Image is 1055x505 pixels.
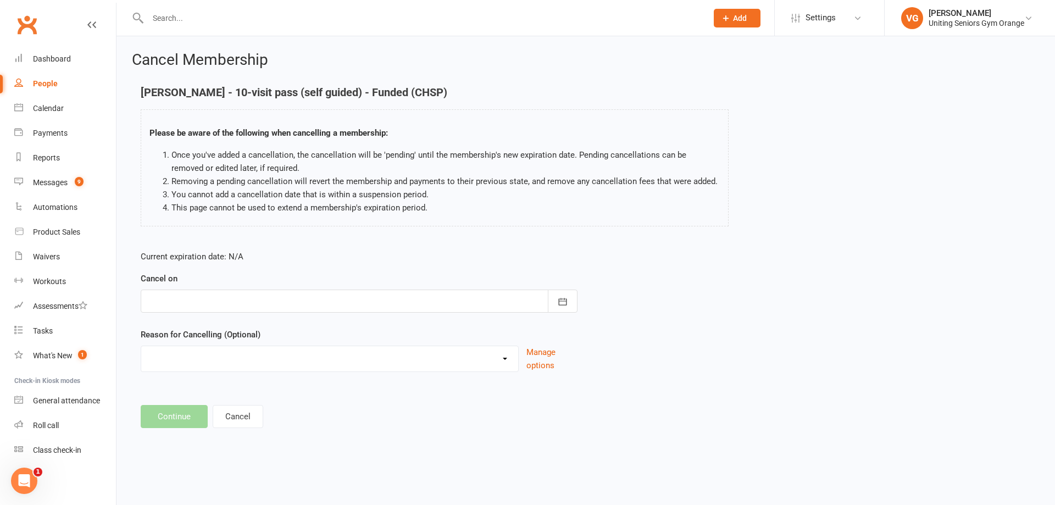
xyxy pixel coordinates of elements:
li: You cannot add a cancellation date that is within a suspension period. [171,188,720,201]
h2: Cancel Membership [132,52,1040,69]
a: Roll call [14,413,116,438]
span: Add [733,14,747,23]
a: Automations [14,195,116,220]
span: 1 [34,468,42,476]
a: Assessments [14,294,116,319]
div: Reports [33,153,60,162]
div: What's New [33,351,73,360]
div: Messages [33,178,68,187]
div: Dashboard [33,54,71,63]
a: Clubworx [13,11,41,38]
a: Payments [14,121,116,146]
div: [PERSON_NAME] [929,8,1024,18]
h4: [PERSON_NAME] - 10-visit pass (self guided) - Funded (CHSP) [141,86,729,98]
a: Reports [14,146,116,170]
a: People [14,71,116,96]
label: Cancel on [141,272,177,285]
button: Add [714,9,760,27]
div: Assessments [33,302,87,310]
div: General attendance [33,396,100,405]
div: Product Sales [33,227,80,236]
span: 1 [78,350,87,359]
a: Product Sales [14,220,116,245]
a: Calendar [14,96,116,121]
a: Messages 9 [14,170,116,195]
li: Once you've added a cancellation, the cancellation will be 'pending' until the membership's new e... [171,148,720,175]
div: Workouts [33,277,66,286]
span: 9 [75,177,84,186]
a: Class kiosk mode [14,438,116,463]
div: Roll call [33,421,59,430]
strong: Please be aware of the following when cancelling a membership: [149,128,388,138]
li: This page cannot be used to extend a membership's expiration period. [171,201,720,214]
a: Tasks [14,319,116,343]
label: Reason for Cancelling (Optional) [141,328,260,341]
div: Waivers [33,252,60,261]
a: Dashboard [14,47,116,71]
a: Waivers [14,245,116,269]
a: Workouts [14,269,116,294]
div: Uniting Seniors Gym Orange [929,18,1024,28]
p: Current expiration date: N/A [141,250,578,263]
input: Search... [145,10,699,26]
div: VG [901,7,923,29]
div: People [33,79,58,88]
button: Cancel [213,405,263,428]
a: General attendance kiosk mode [14,389,116,413]
div: Tasks [33,326,53,335]
div: Class check-in [33,446,81,454]
div: Calendar [33,104,64,113]
div: Payments [33,129,68,137]
button: Manage options [526,346,578,372]
div: Automations [33,203,77,212]
span: Settings [806,5,836,30]
iframe: Intercom live chat [11,468,37,494]
li: Removing a pending cancellation will revert the membership and payments to their previous state, ... [171,175,720,188]
a: What's New1 [14,343,116,368]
